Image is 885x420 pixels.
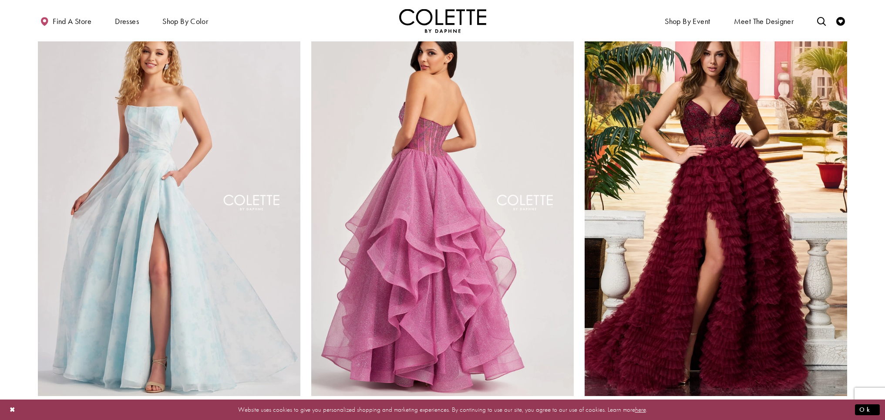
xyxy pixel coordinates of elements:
[399,9,486,33] img: Colette by Daphne
[311,14,574,396] a: Visit Colette by Daphne Style No. CL8200 Page
[38,9,94,33] a: Find a store
[635,405,646,414] a: here
[665,17,710,26] span: Shop By Event
[38,14,300,396] a: Visit Colette by Daphne Style No. CL8635 Page
[53,17,91,26] span: Find a store
[834,9,847,33] a: Check Wishlist
[585,14,847,396] a: Visit Colette by Daphne Style No. CL8330 Page
[663,9,712,33] span: Shop By Event
[113,9,141,33] span: Dresses
[160,9,210,33] span: Shop by color
[732,9,796,33] a: Meet the designer
[815,9,828,33] a: Toggle search
[63,404,822,416] p: Website uses cookies to give you personalized shopping and marketing experiences. By continuing t...
[855,404,880,415] button: Submit Dialog
[115,17,139,26] span: Dresses
[399,9,486,33] a: Visit Home Page
[734,17,794,26] span: Meet the designer
[5,402,20,417] button: Close Dialog
[162,17,208,26] span: Shop by color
